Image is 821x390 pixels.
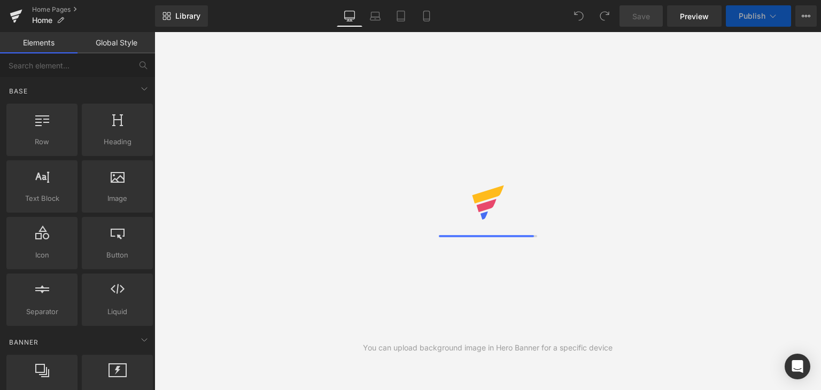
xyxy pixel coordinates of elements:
a: Global Style [78,32,155,53]
a: Tablet [388,5,414,27]
span: Button [85,249,150,261]
span: Text Block [10,193,74,204]
button: More [795,5,817,27]
span: Separator [10,306,74,317]
span: Library [175,11,200,21]
a: Laptop [362,5,388,27]
a: Preview [667,5,722,27]
a: New Library [155,5,208,27]
span: Icon [10,249,74,261]
a: Desktop [337,5,362,27]
span: Banner [8,337,40,347]
div: You can upload background image in Hero Banner for a specific device [363,342,613,354]
span: Save [632,11,650,22]
span: Row [10,136,74,147]
span: Heading [85,136,150,147]
span: Image [85,193,150,204]
span: Liquid [85,306,150,317]
span: Publish [739,12,765,20]
button: Publish [726,5,791,27]
a: Mobile [414,5,439,27]
span: Home [32,16,52,25]
button: Redo [594,5,615,27]
a: Home Pages [32,5,155,14]
button: Undo [568,5,590,27]
span: Preview [680,11,709,22]
div: Open Intercom Messenger [785,354,810,379]
span: Base [8,86,29,96]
